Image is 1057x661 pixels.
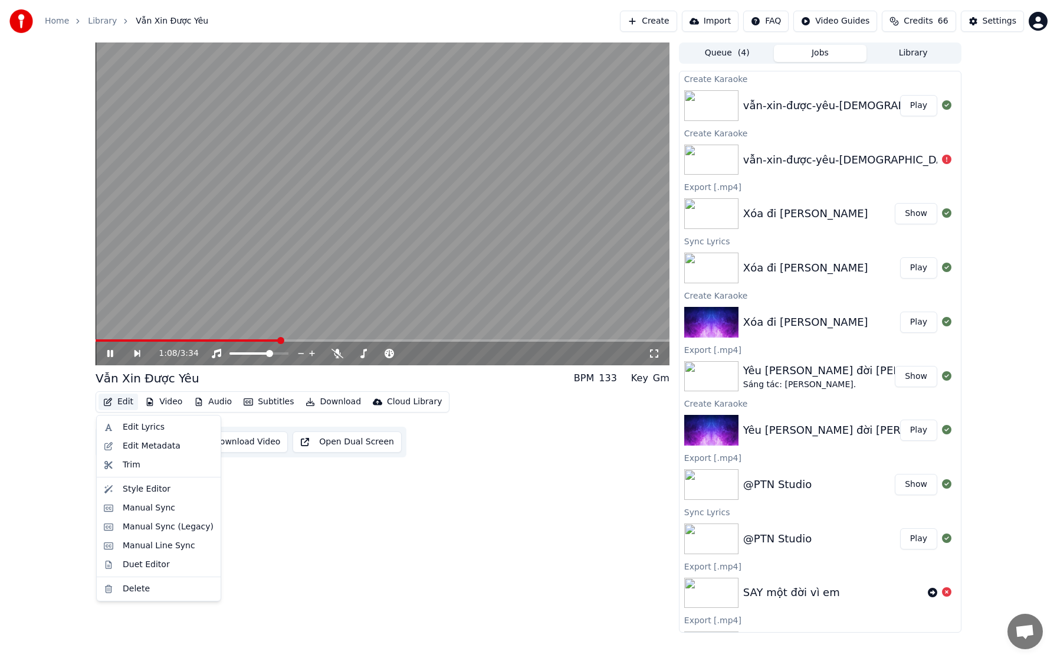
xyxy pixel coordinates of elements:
div: Export [.mp4] [679,559,961,573]
button: Open Dual Screen [293,431,402,453]
button: Create [620,11,677,32]
button: Jobs [774,45,867,62]
span: 1:08 [159,348,177,359]
div: Create Karaoke [679,396,961,410]
button: Download Video [192,431,288,453]
button: Download [301,394,366,410]
nav: breadcrumb [45,15,208,27]
div: Trim [123,459,140,471]
img: youka [9,9,33,33]
div: Yêu [PERSON_NAME] đời [PERSON_NAME] [743,422,964,439]
button: Play [900,528,937,549]
div: Sync Lyrics [679,505,961,519]
div: Export [.mp4] [679,179,961,194]
button: Show [895,203,937,224]
button: Play [900,420,937,441]
div: @PTN Studio [743,476,812,493]
button: Queue [681,45,774,62]
div: vẫn-xin-được-yêu-[DEMOGRAPHIC_DATA]-vocal [743,97,992,114]
div: Create Karaoke [679,288,961,302]
button: Play [900,95,937,116]
div: Manual Sync (Legacy) [123,521,214,533]
div: Xóa đi [PERSON_NAME] [743,205,868,222]
div: SAY một đời vì em [743,584,840,601]
span: 66 [938,15,948,27]
div: Vẫn Xin Được Yêu [96,370,199,387]
div: Sáng tác: [PERSON_NAME]. [743,379,964,391]
a: Home [45,15,69,27]
div: Manual Line Sync [123,540,195,552]
button: Edit [99,394,138,410]
div: Style Editor [123,483,170,495]
div: BPM [574,371,594,385]
button: Audio [189,394,237,410]
span: ( 4 ) [738,47,750,59]
div: Export [.mp4] [679,450,961,464]
div: Xóa đi [PERSON_NAME] [743,260,868,276]
button: Settings [961,11,1024,32]
div: Xóa đi [PERSON_NAME] [743,314,868,330]
button: Play [900,312,937,333]
div: Gm [653,371,669,385]
div: Settings [983,15,1016,27]
button: Show [895,474,937,495]
button: Video [140,394,187,410]
button: Play [900,257,937,279]
div: Open chat [1007,614,1043,649]
div: 133 [599,371,617,385]
button: Video Guides [793,11,877,32]
div: Manual Sync [123,502,175,514]
div: Yêu [PERSON_NAME] đời [PERSON_NAME] [743,362,964,379]
div: Duet Editor [123,559,170,571]
span: Credits [904,15,933,27]
button: Subtitles [239,394,298,410]
div: Export [.mp4] [679,613,961,627]
a: Library [88,15,117,27]
div: Sync Lyrics [679,234,961,248]
div: Cloud Library [387,396,442,408]
button: Credits66 [882,11,956,32]
div: Delete [123,583,150,595]
span: 3:34 [180,348,198,359]
div: @PTN Studio [743,531,812,547]
div: Create Karaoke [679,71,961,86]
button: Import [682,11,738,32]
span: Vẫn Xin Được Yêu [136,15,208,27]
div: Edit Metadata [123,440,180,452]
button: Library [866,45,960,62]
div: vẫn-xin-được-yêu-[DEMOGRAPHIC_DATA]-vocal [743,152,992,168]
div: Key [631,371,648,385]
button: Show [895,366,937,387]
div: / [159,348,187,359]
div: Create Karaoke [679,126,961,140]
div: Export [.mp4] [679,342,961,356]
button: FAQ [743,11,789,32]
div: Edit Lyrics [123,421,165,433]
